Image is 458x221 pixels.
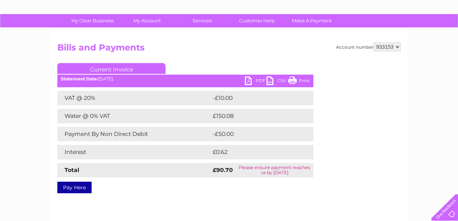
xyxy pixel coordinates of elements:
strong: £90.70 [213,167,233,173]
div: Clear Business is a trading name of Verastar Limited (registered in [GEOGRAPHIC_DATA] No. 3667643... [59,4,400,35]
h2: Bills and Payments [57,43,401,56]
a: Current Invoice [57,63,166,74]
a: Water [331,31,345,36]
a: Make A Payment [282,14,342,27]
td: £0.62 [211,145,296,159]
a: Contact [410,31,428,36]
a: Blog [395,31,406,36]
td: Please ensure payment reaches us by [DATE] [235,163,313,177]
div: Account number [336,43,401,51]
a: My Clear Business [63,14,122,27]
a: Log out [434,31,451,36]
a: Pay Here [57,182,92,193]
td: Payment By Non Direct Debit [57,127,211,141]
a: PDF [245,76,267,87]
td: Water @ 0% VAT [57,109,211,123]
a: Energy [349,31,365,36]
td: -£10.00 [211,91,300,105]
a: Print [288,76,310,87]
a: Telecoms [369,31,391,36]
div: [DATE] [57,76,313,81]
a: Services [172,14,232,27]
b: Statement Date: [61,76,98,81]
td: -£50.00 [211,127,300,141]
img: logo.png [16,19,53,41]
a: Customer Help [227,14,287,27]
a: My Account [118,14,177,27]
td: £150.08 [211,109,300,123]
td: VAT @ 20% [57,91,211,105]
strong: Total [65,167,79,173]
a: 0333 014 3131 [322,4,372,13]
a: CSV [267,76,288,87]
td: Interest [57,145,211,159]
